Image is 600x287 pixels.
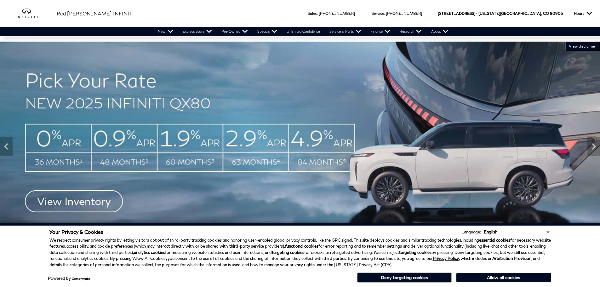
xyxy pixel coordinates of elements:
div: Next [587,137,600,156]
a: infiniti [16,9,47,19]
a: Specials [253,27,282,36]
a: [PHONE_NUMBER] [386,11,422,16]
button: VIEW DISCLAIMER [565,42,600,51]
a: About [426,27,453,36]
span: Service [372,11,384,16]
span: Red [PERSON_NAME] INFINITI [57,10,134,16]
a: [PHONE_NUMBER] [319,11,355,16]
a: New [153,27,178,36]
strong: targeting cookies [399,250,431,255]
div: Powered by [48,276,90,280]
button: Deny targeting cookies [357,273,452,283]
span: : [317,11,318,16]
nav: Main Navigation [153,27,453,36]
img: INFINITI [16,9,47,19]
strong: Arbitration Provision [492,256,531,261]
a: Express Store [178,27,217,36]
select: Language Select [482,229,551,235]
span: VIEW DISCLAIMER [569,44,596,49]
p: We respect consumer privacy rights by letting visitors opt out of third-party tracking cookies an... [49,237,551,268]
strong: essential cookies [479,238,510,243]
a: Red [PERSON_NAME] INFINITI [57,10,134,17]
span: : [384,11,385,16]
strong: functional cookies [285,244,318,249]
div: Language: [461,230,481,234]
a: Research [395,27,426,36]
button: Allow all cookies [456,273,551,282]
strong: targeting cookies [272,250,304,255]
span: Sales [308,11,317,16]
a: [STREET_ADDRESS] • [US_STATE][GEOGRAPHIC_DATA], CO 80905 [438,11,563,16]
a: Finance [366,27,395,36]
a: Privacy Policy [433,256,459,261]
strong: analytics cookies [134,250,165,255]
a: Unlimited Confidence [282,27,325,36]
a: Pre-Owned [217,27,253,36]
a: ComplyAuto [72,277,90,280]
a: Service & Parts [325,27,366,36]
span: Your Privacy & Cookies [49,229,103,235]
